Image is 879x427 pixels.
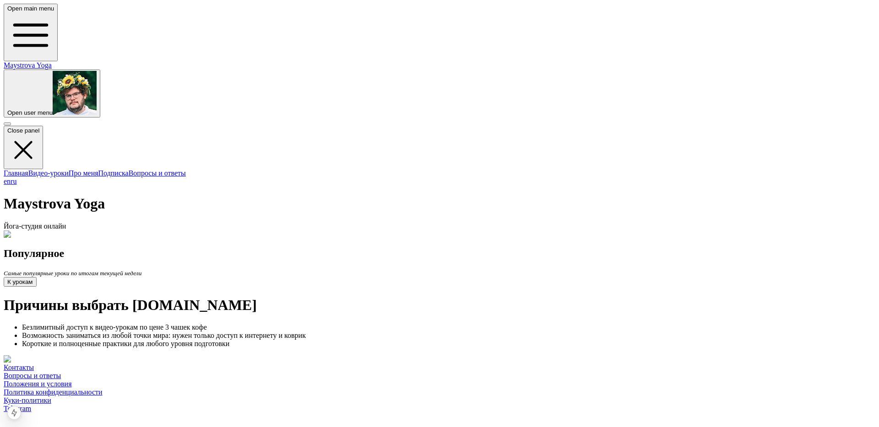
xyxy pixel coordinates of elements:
[4,396,51,404] a: Куки-политики
[129,169,186,177] a: Вопросы и ответы
[98,169,129,177] a: Подписка
[22,323,875,331] li: Безлимитный доступ к видео-урокам по цене 3 чашек кофе
[4,363,34,371] a: Контакты
[7,5,54,12] span: Open main menu
[4,278,37,285] a: К урокам
[4,355,116,363] img: Причины выбрать maystrova.yoga
[22,340,875,348] li: Короткие и полноценные практики для любого уровня подготовки
[28,169,69,177] a: Видео-уроки
[4,195,875,212] h1: Maystrova Yoga
[4,363,875,405] nav: Footer
[4,372,61,379] a: Вопросы и ответы
[22,331,875,340] li: Возможность заниматься из любой точки мира: нужен только доступ к интернету и коврик
[4,61,52,69] a: Maystrova Yoga
[7,127,39,134] span: Close panel
[4,69,100,117] button: Open user menu
[4,177,11,185] a: en
[4,247,875,260] h2: Популярное
[4,4,58,61] button: Open main menu
[11,177,16,185] a: ru
[69,169,98,177] a: Про меня
[4,230,58,239] img: Kate Maystrova
[4,270,141,277] i: Самые популярные уроки по итогам текущей недели
[4,277,37,287] button: К урокам
[4,126,43,169] button: Close panel
[4,222,66,230] span: Йога-студия онлайн
[4,380,71,388] a: Положения и условия
[7,109,53,116] span: Open user menu
[4,169,28,177] a: Главная
[4,297,875,314] h1: Причины выбрать [DOMAIN_NAME]
[4,388,103,396] a: Политика конфиденциальности
[4,405,31,412] span: Telegram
